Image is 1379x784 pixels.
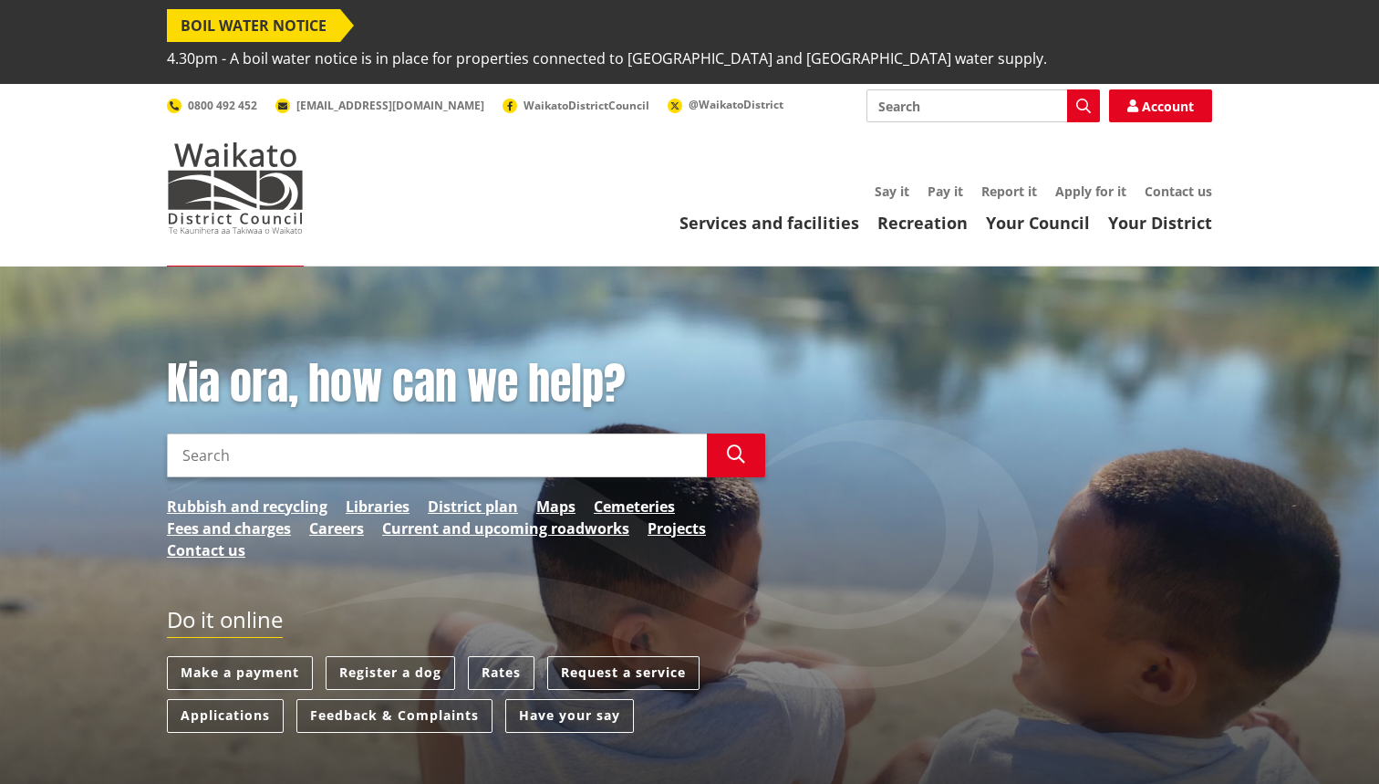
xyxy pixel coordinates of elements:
[275,98,484,113] a: [EMAIL_ADDRESS][DOMAIN_NAME]
[167,9,340,42] span: BOIL WATER NOTICE
[167,142,304,234] img: Waikato District Council - Te Kaunihera aa Takiwaa o Waikato
[167,42,1047,75] span: 4.30pm - A boil water notice is in place for properties connected to [GEOGRAPHIC_DATA] and [GEOGR...
[346,496,410,517] a: Libraries
[468,656,534,690] a: Rates
[648,517,706,539] a: Projects
[309,517,364,539] a: Careers
[668,97,783,112] a: @WaikatoDistrict
[167,434,707,477] input: Search input
[877,212,968,234] a: Recreation
[1108,212,1212,234] a: Your District
[167,517,291,539] a: Fees and charges
[167,699,284,733] a: Applications
[167,358,765,411] h1: Kia ora, how can we help?
[296,699,493,733] a: Feedback & Complaints
[986,212,1090,234] a: Your Council
[536,496,575,517] a: Maps
[689,97,783,112] span: @WaikatoDistrict
[167,539,245,561] a: Contact us
[503,98,649,113] a: WaikatoDistrictCouncil
[326,656,455,690] a: Register a dog
[1109,89,1212,122] a: Account
[167,496,327,517] a: Rubbish and recycling
[524,98,649,113] span: WaikatoDistrictCouncil
[679,212,859,234] a: Services and facilities
[505,699,634,733] a: Have your say
[547,656,700,690] a: Request a service
[981,183,1037,200] a: Report it
[866,89,1100,122] input: Search input
[382,517,629,539] a: Current and upcoming roadworks
[1145,183,1212,200] a: Contact us
[428,496,518,517] a: District plan
[167,607,283,639] h2: Do it online
[1055,183,1126,200] a: Apply for it
[296,98,484,113] span: [EMAIL_ADDRESS][DOMAIN_NAME]
[167,656,313,690] a: Make a payment
[875,183,909,200] a: Say it
[167,98,257,113] a: 0800 492 452
[928,183,963,200] a: Pay it
[594,496,675,517] a: Cemeteries
[188,98,257,113] span: 0800 492 452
